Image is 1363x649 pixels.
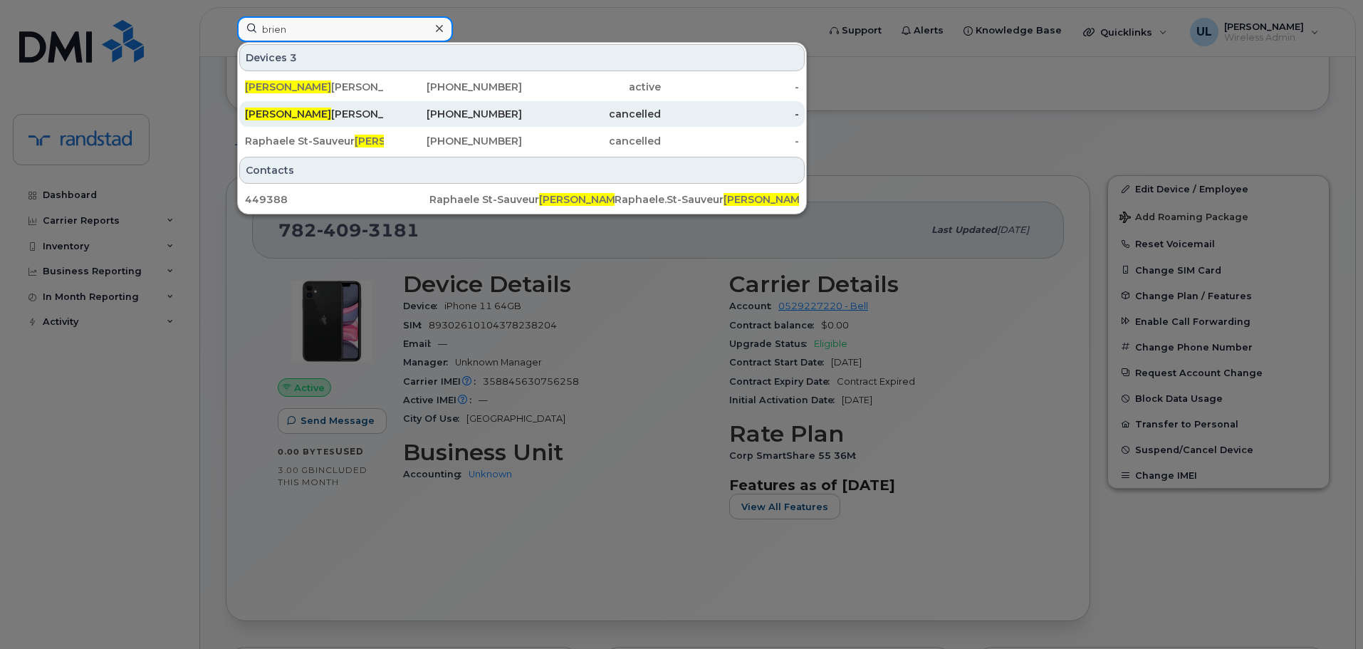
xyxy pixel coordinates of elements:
a: 449388Raphaele St-Sauveur[PERSON_NAME]Raphaele.St-Sauveur[PERSON_NAME]@[DOMAIN_NAME] [239,187,805,212]
span: [PERSON_NAME] [355,135,441,147]
div: [PHONE_NUMBER] [384,134,523,148]
div: - [661,107,800,121]
span: [PERSON_NAME] [724,193,810,206]
div: Raphaele.St-Sauveur @[DOMAIN_NAME] [615,192,799,207]
div: 449388 [245,192,429,207]
div: [PERSON_NAME] [245,107,384,121]
div: [PHONE_NUMBER] [384,107,523,121]
div: - [661,134,800,148]
div: - [661,80,800,94]
div: Contacts [239,157,805,184]
div: Raphaele St-Sauveur [245,134,384,148]
a: [PERSON_NAME][PERSON_NAME][PHONE_NUMBER]cancelled- [239,101,805,127]
span: [PERSON_NAME] [245,108,331,120]
div: Devices [239,44,805,71]
input: Find something... [237,16,453,42]
span: 3 [290,51,297,65]
div: [PHONE_NUMBER] [384,80,523,94]
div: cancelled [522,134,661,148]
div: active [522,80,661,94]
div: Raphaele St-Sauveur [429,192,614,207]
span: [PERSON_NAME] [539,193,625,206]
a: [PERSON_NAME][PERSON_NAME][PHONE_NUMBER]active- [239,74,805,100]
div: cancelled [522,107,661,121]
a: Raphaele St-Sauveur[PERSON_NAME][PHONE_NUMBER]cancelled- [239,128,805,154]
div: [PERSON_NAME] [245,80,384,94]
span: [PERSON_NAME] [245,81,331,93]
